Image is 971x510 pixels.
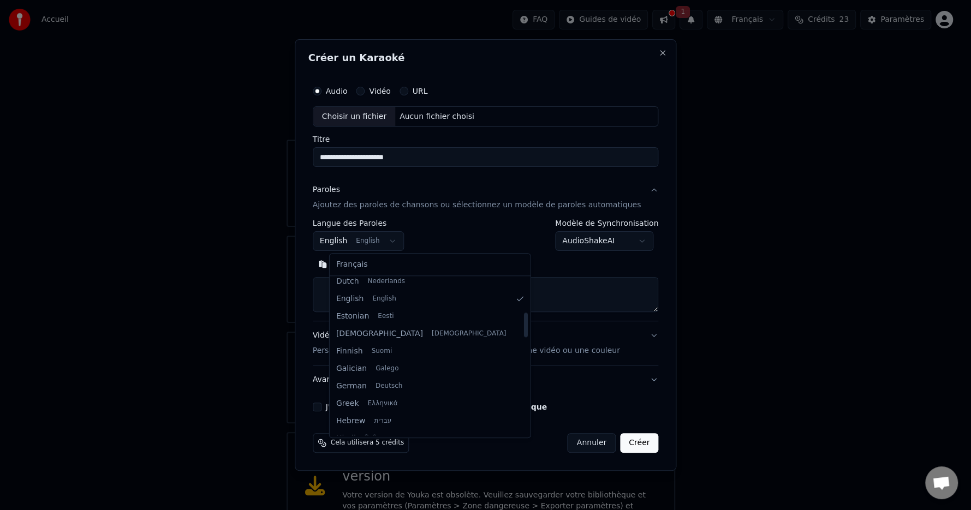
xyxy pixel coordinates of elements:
span: हिन्दी [365,434,377,443]
span: Ελληνικά [367,399,397,408]
span: Estonian [336,311,369,322]
span: [DEMOGRAPHIC_DATA] [336,328,423,339]
span: Galego [376,364,398,373]
span: Suomi [372,347,392,356]
span: עברית [374,417,391,425]
span: Eesti [378,312,394,321]
span: German [336,381,367,392]
span: Finnish [336,346,363,357]
span: Nederlands [367,277,404,286]
span: Français [336,259,368,270]
span: English [372,295,396,303]
span: [DEMOGRAPHIC_DATA] [432,329,506,338]
span: Hindi [336,433,356,444]
span: Dutch [336,276,359,287]
span: Galician [336,363,367,374]
span: Greek [336,398,359,409]
span: English [336,293,364,304]
span: Hebrew [336,416,366,427]
span: Deutsch [376,382,402,391]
